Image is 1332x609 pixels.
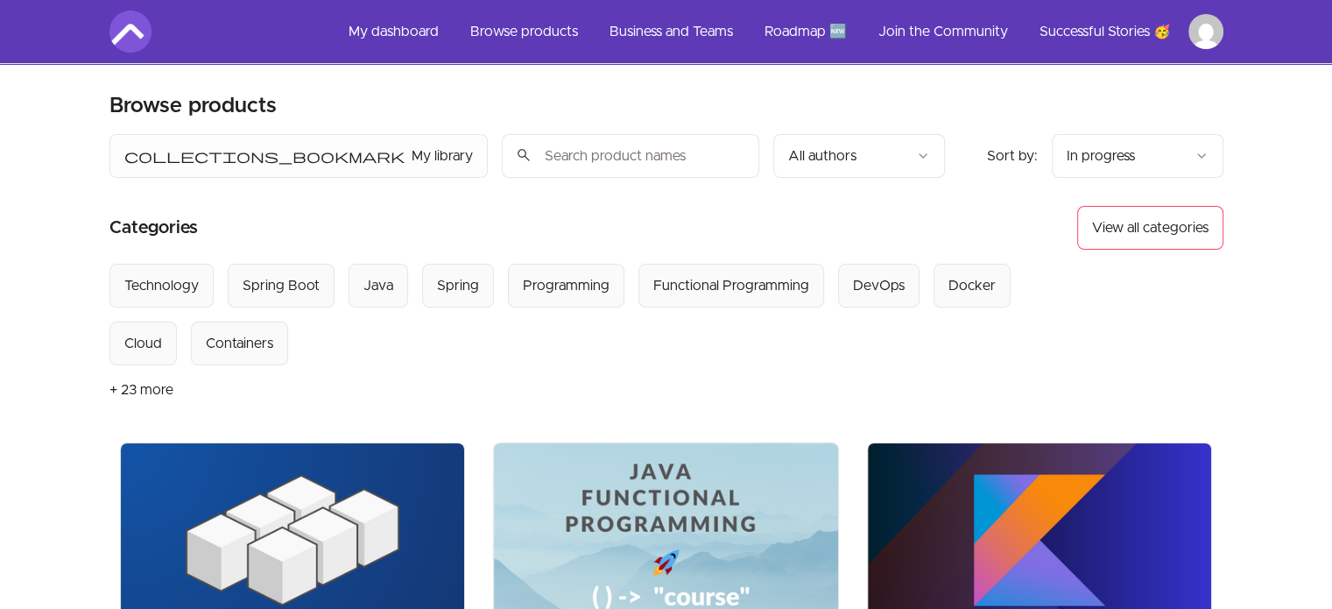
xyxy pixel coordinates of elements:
[523,275,610,296] div: Programming
[1077,206,1223,250] button: View all categories
[124,333,162,354] div: Cloud
[853,275,905,296] div: DevOps
[516,143,532,167] span: search
[109,365,173,414] button: + 23 more
[751,11,861,53] a: Roadmap 🆕
[456,11,592,53] a: Browse products
[109,206,198,250] h2: Categories
[1025,11,1185,53] a: Successful Stories 🥳
[596,11,747,53] a: Business and Teams
[109,134,488,178] button: Filter by My library
[335,11,453,53] a: My dashboard
[987,149,1038,163] span: Sort by:
[206,333,273,354] div: Containers
[109,92,277,120] h2: Browse products
[124,275,199,296] div: Technology
[773,134,945,178] button: Filter by author
[109,11,152,53] img: Amigoscode logo
[653,275,809,296] div: Functional Programming
[1188,14,1223,49] img: Profile image for John Ebri
[948,275,996,296] div: Docker
[243,275,320,296] div: Spring Boot
[864,11,1022,53] a: Join the Community
[437,275,479,296] div: Spring
[502,134,759,178] input: Search product names
[363,275,393,296] div: Java
[124,145,405,166] span: collections_bookmark
[335,11,1223,53] nav: Main
[1052,134,1223,178] button: Product sort options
